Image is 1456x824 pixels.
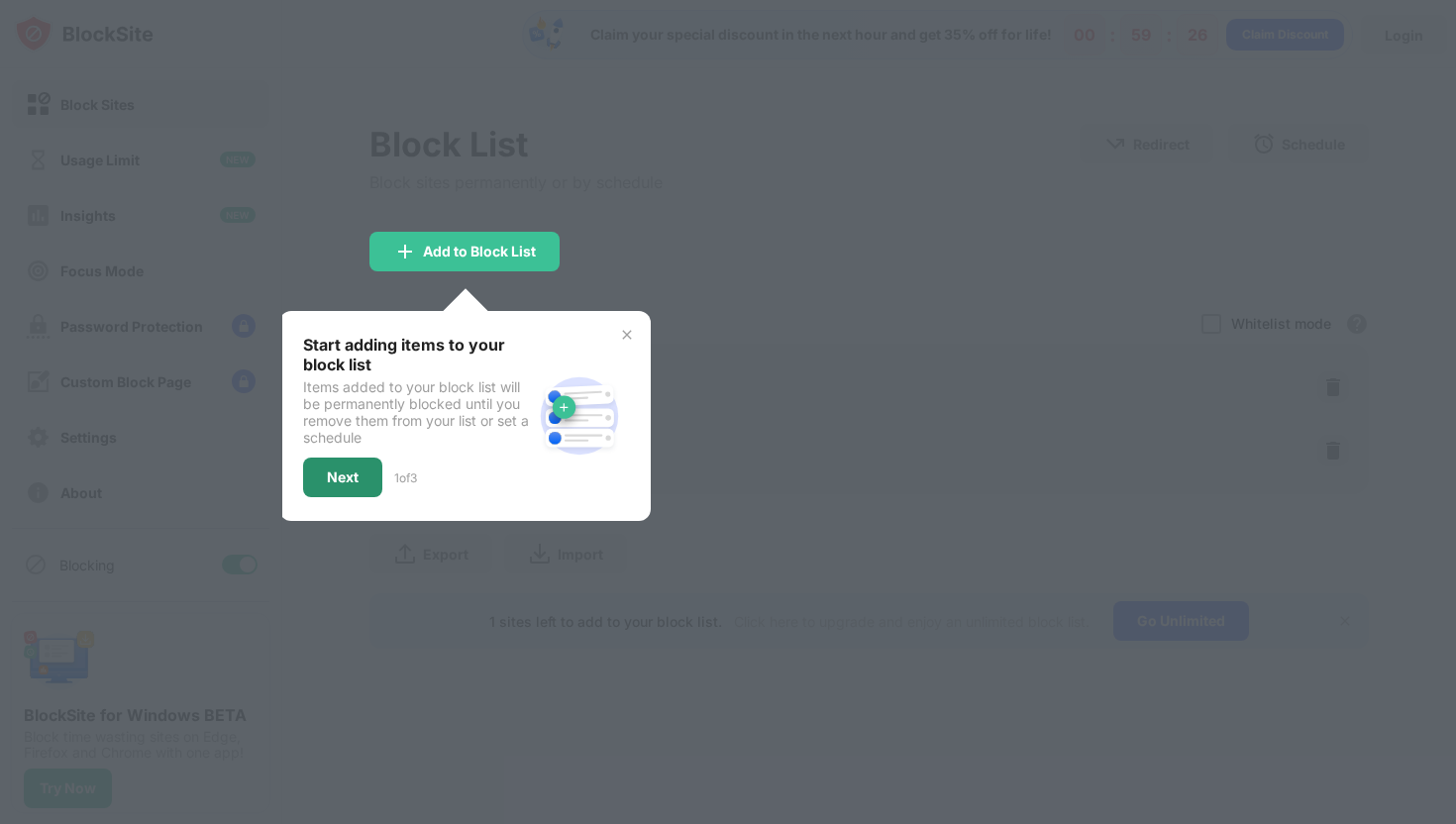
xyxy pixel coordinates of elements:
[327,469,359,485] div: Next
[423,244,536,259] div: Add to Block List
[303,378,532,446] div: Items added to your block list will be permanently blocked until you remove them from your list o...
[532,368,627,463] img: block-site.svg
[619,327,635,343] img: x-button.svg
[303,335,532,374] div: Start adding items to your block list
[394,470,417,485] div: 1 of 3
